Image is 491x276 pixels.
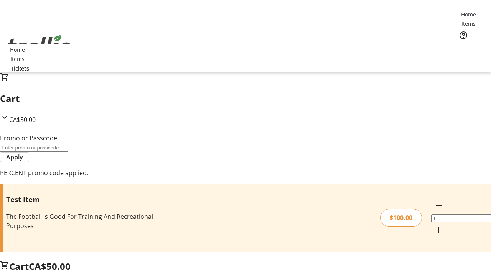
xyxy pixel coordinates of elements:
[456,44,486,53] a: Tickets
[10,55,25,63] span: Items
[10,46,25,54] span: Home
[431,198,447,213] button: Decrement by one
[462,44,480,53] span: Tickets
[5,55,30,63] a: Items
[6,153,23,162] span: Apply
[380,209,422,227] div: $100.00
[461,10,476,18] span: Home
[6,194,174,205] h3: Test Item
[456,10,481,18] a: Home
[456,20,481,28] a: Items
[9,115,36,124] span: CA$50.00
[5,46,30,54] a: Home
[5,64,35,72] a: Tickets
[456,28,471,43] button: Help
[6,212,174,230] div: The Football Is Good For Training And Recreational Purposes
[11,64,29,72] span: Tickets
[5,26,73,65] img: Orient E2E Organization X0JZj5pYMl's Logo
[431,222,447,238] button: Increment by one
[461,20,476,28] span: Items
[29,260,71,273] span: CA$50.00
